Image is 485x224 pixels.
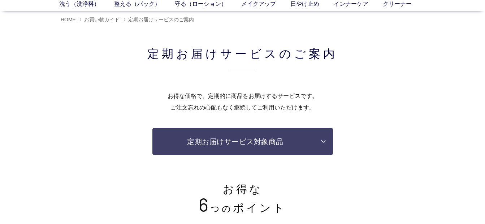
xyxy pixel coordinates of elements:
span: 6 [199,193,211,215]
li: 〉 [123,16,196,23]
span: ポイント [233,202,286,214]
p: つの [62,195,423,214]
span: 定期お届けサービスのご案内 [128,17,194,22]
p: お得な価格で、定期的に商品を お届けするサービスです。 ご注文忘れの心配もなく 継続してご利用いただけます。 [62,90,423,113]
a: HOME [61,17,76,22]
p: お得な [62,184,423,195]
a: お買い物ガイド [84,17,120,22]
li: 〉 [79,16,121,23]
a: 定期お届けサービス対象商品 [152,128,333,155]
